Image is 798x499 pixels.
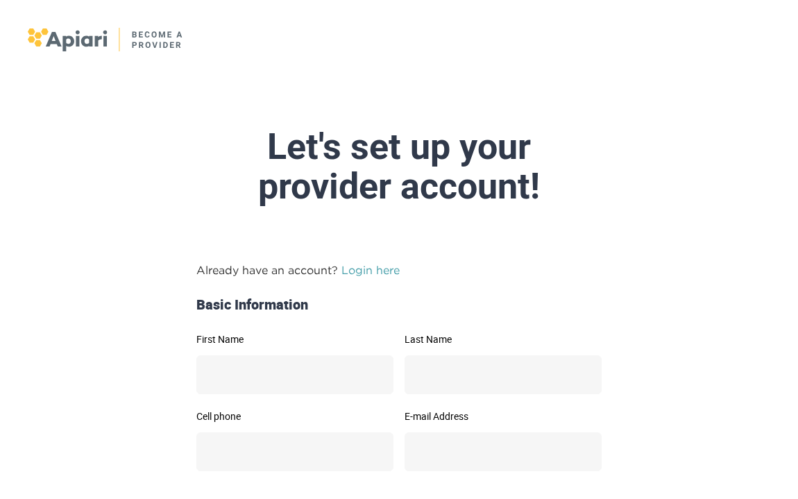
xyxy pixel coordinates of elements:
[71,127,727,206] div: Let's set up your provider account!
[341,264,400,276] a: Login here
[196,335,393,344] label: First Name
[196,262,602,278] p: Already have an account?
[28,28,184,51] img: logo
[191,295,607,315] div: Basic Information
[196,412,393,421] label: Cell phone
[405,412,602,421] label: E-mail Address
[405,335,602,344] label: Last Name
